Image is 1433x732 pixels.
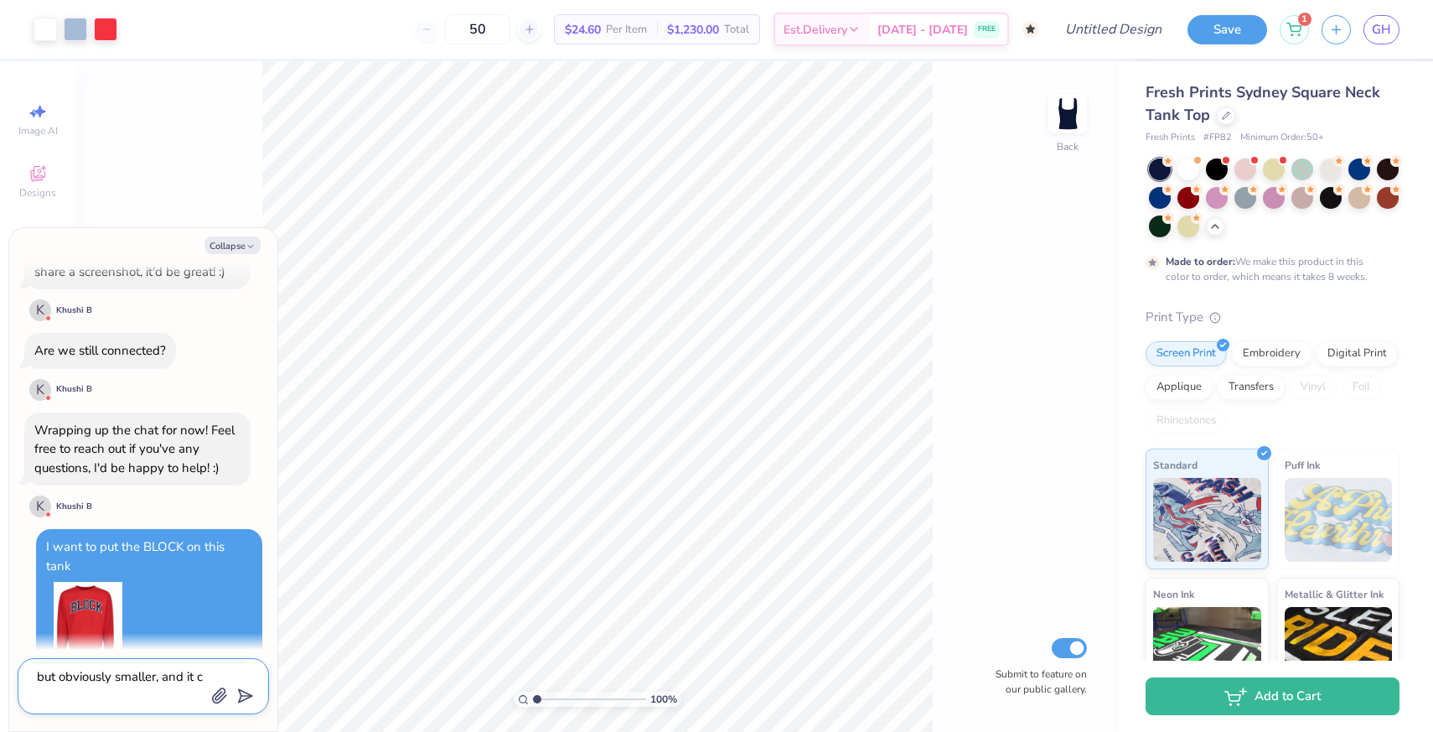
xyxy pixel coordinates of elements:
div: Wrapping up the chat for now! Feel free to reach out if you've any questions, I'd be happy to hel... [34,422,235,476]
span: Metallic & Glitter Ink [1285,585,1384,603]
div: K [29,496,51,517]
div: Are we still connected? [34,342,166,359]
div: Embroidery [1232,341,1311,366]
span: FREE [978,23,996,35]
div: Vinyl [1290,375,1337,400]
span: Designs [19,186,56,200]
img: img_tc6knl1s4j_8bfe848b41ad787b969fd8b99d49baba605991a7415f874eec730ddb72cccd56.png [46,582,130,666]
a: GH [1363,15,1399,44]
span: Est. Delivery [784,21,847,39]
span: Standard [1153,456,1198,474]
div: So sorry for the delay! There was some technical issue on my end. Could you let me know the desig... [34,188,226,280]
textarea: but obviously smaller, and it c [35,666,205,707]
span: 1 [1298,13,1311,26]
span: $1,230.00 [667,21,719,39]
span: 100 % [650,692,677,707]
div: Transfers [1218,375,1285,400]
span: Neon Ink [1153,585,1194,603]
div: Foil [1342,375,1381,400]
img: Metallic & Glitter Ink [1285,607,1393,691]
div: Khushi B [56,304,92,317]
div: Khushi B [56,383,92,396]
div: K [29,379,51,401]
strong: Made to order: [1166,255,1235,268]
input: – – [445,14,510,44]
img: Standard [1153,478,1261,562]
span: Per Item [606,21,647,39]
div: Digital Print [1317,341,1398,366]
span: Fresh Prints Sydney Square Neck Tank Top [1146,82,1380,125]
div: I want to put the BLOCK on this tank [46,538,225,574]
span: $24.60 [565,21,601,39]
div: Khushi B [56,501,92,513]
img: Puff Ink [1285,478,1393,562]
span: Puff Ink [1285,456,1320,474]
div: Back [1057,139,1079,154]
img: Neon Ink [1153,607,1261,691]
button: Save [1187,15,1267,44]
span: # FP82 [1203,131,1232,145]
div: Screen Print [1146,341,1227,366]
span: GH [1372,20,1391,39]
img: Back [1051,97,1084,131]
button: Add to Cart [1146,677,1399,715]
span: [DATE] - [DATE] [877,21,968,39]
input: Untitled Design [1052,13,1175,46]
div: Print Type [1146,308,1399,327]
button: Collapse [204,236,261,254]
div: We make this product in this color to order, which means it takes 8 weeks. [1166,254,1372,284]
span: Image AI [18,124,58,138]
div: K [29,299,51,321]
label: Submit to feature on our public gallery. [986,667,1087,697]
span: Total [724,21,749,39]
div: Applique [1146,375,1213,400]
div: Rhinestones [1146,408,1227,433]
span: Minimum Order: 50 + [1240,131,1324,145]
span: Fresh Prints [1146,131,1195,145]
